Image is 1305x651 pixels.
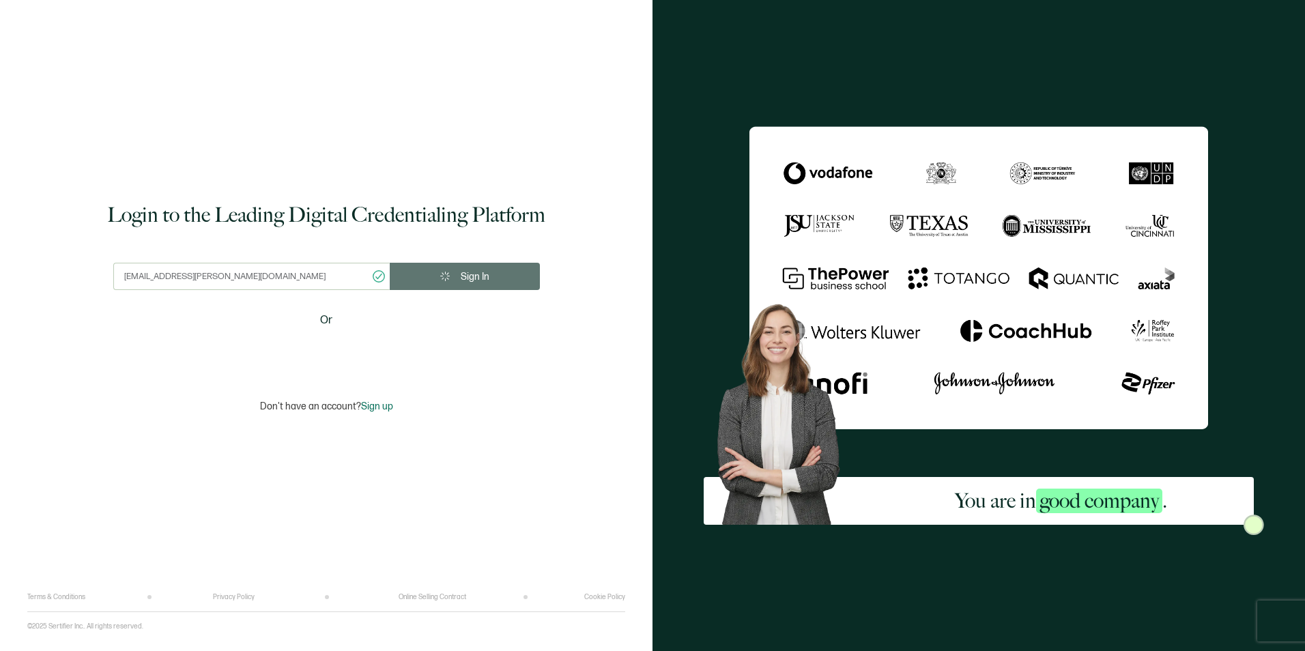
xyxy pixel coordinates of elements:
[955,487,1167,515] h2: You are in .
[241,338,412,368] iframe: Sign in with Google Button
[361,401,393,412] span: Sign up
[1036,489,1162,513] span: good company
[584,593,625,601] a: Cookie Policy
[371,269,386,284] ion-icon: checkmark circle outline
[704,293,869,525] img: Sertifier Login - You are in <span class="strong-h">good company</span>. Hero
[213,593,255,601] a: Privacy Policy
[749,126,1208,429] img: Sertifier Login - You are in <span class="strong-h">good company</span>.
[113,263,390,290] input: Enter your work email address
[399,593,466,601] a: Online Selling Contract
[260,401,393,412] p: Don't have an account?
[107,201,545,229] h1: Login to the Leading Digital Credentialing Platform
[27,622,143,631] p: ©2025 Sertifier Inc.. All rights reserved.
[1078,497,1305,651] iframe: Chat Widget
[320,312,332,329] span: Or
[27,593,85,601] a: Terms & Conditions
